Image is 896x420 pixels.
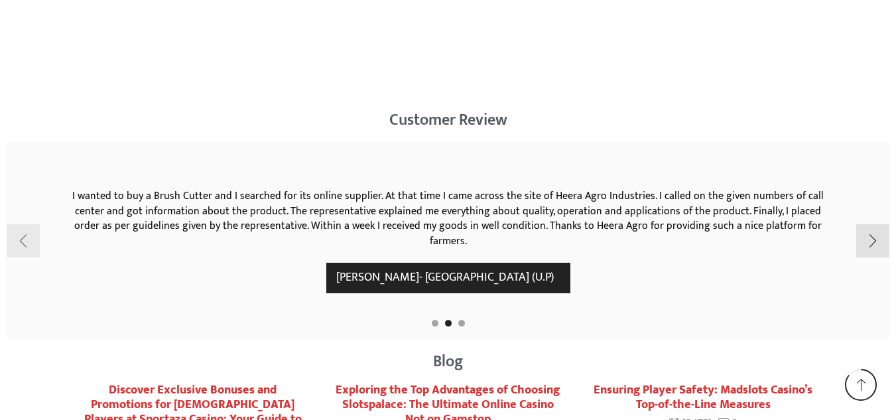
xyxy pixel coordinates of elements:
span: Go to slide 1 [432,320,438,326]
div: Previous slide [7,224,40,257]
a: Ensuring Player Safety: Madslots Casino’s Top-of-the-Line Measures [594,380,812,415]
span: Go to slide 2 [445,320,452,326]
div: I wanted to buy a Brush Cutter and I searched for its online supplier. At that time I came across... [70,189,826,249]
div: Next slide [856,224,889,257]
div: 3 / 5 [7,141,889,340]
h2: Customer Review​ [7,112,889,128]
h2: Blog [77,354,820,370]
span: Go to slide 3 [458,320,465,326]
div: [PERSON_NAME]- [GEOGRAPHIC_DATA] (U.P) [326,263,570,293]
